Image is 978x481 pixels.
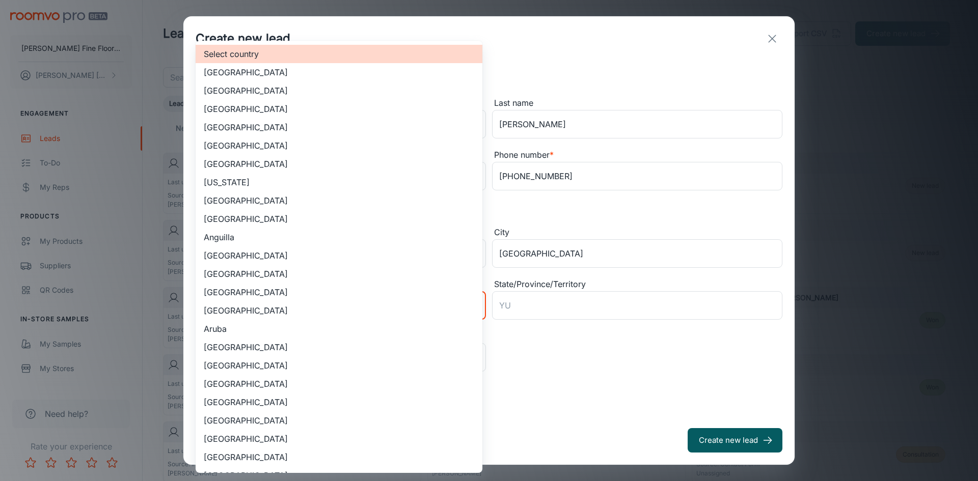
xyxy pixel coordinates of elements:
li: [GEOGRAPHIC_DATA] [196,155,482,173]
li: [GEOGRAPHIC_DATA] [196,430,482,448]
li: [GEOGRAPHIC_DATA] [196,375,482,393]
li: [GEOGRAPHIC_DATA] [196,81,482,100]
li: [GEOGRAPHIC_DATA] [196,210,482,228]
li: [GEOGRAPHIC_DATA] [196,411,482,430]
li: [GEOGRAPHIC_DATA] [196,191,482,210]
li: [GEOGRAPHIC_DATA] [196,356,482,375]
li: [GEOGRAPHIC_DATA] [196,246,482,265]
li: [GEOGRAPHIC_DATA] [196,338,482,356]
li: Select country [196,45,482,63]
li: [GEOGRAPHIC_DATA] [196,393,482,411]
li: Anguilla [196,228,482,246]
li: [GEOGRAPHIC_DATA] [196,136,482,155]
li: [GEOGRAPHIC_DATA] [196,100,482,118]
li: [GEOGRAPHIC_DATA] [196,63,482,81]
li: [GEOGRAPHIC_DATA] [196,448,482,466]
li: Aruba [196,320,482,338]
li: [GEOGRAPHIC_DATA] [196,265,482,283]
li: [US_STATE] [196,173,482,191]
li: [GEOGRAPHIC_DATA] [196,301,482,320]
li: [GEOGRAPHIC_DATA] [196,118,482,136]
li: [GEOGRAPHIC_DATA] [196,283,482,301]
